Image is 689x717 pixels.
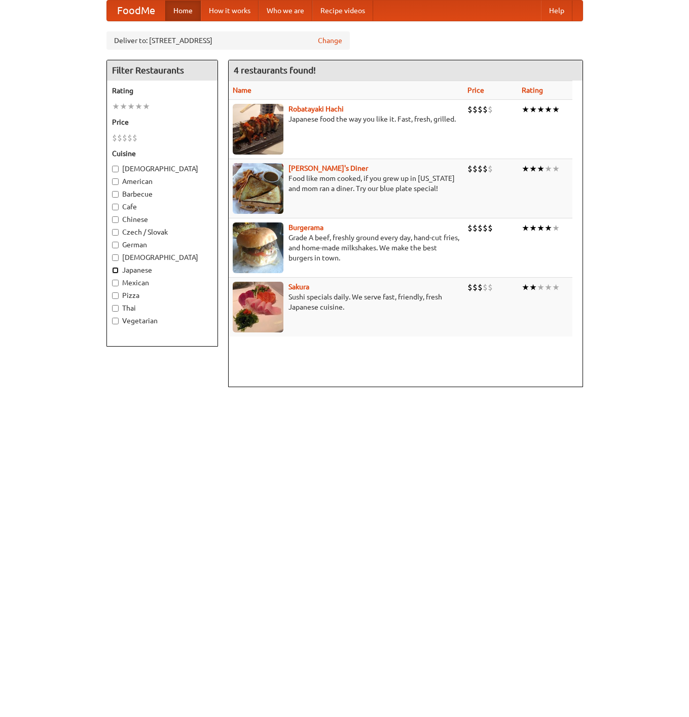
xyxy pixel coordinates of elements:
div: Deliver to: [STREET_ADDRESS] [106,31,350,50]
input: Thai [112,305,119,312]
label: Mexican [112,278,212,288]
a: [PERSON_NAME]'s Diner [288,164,368,172]
input: Japanese [112,267,119,274]
li: $ [122,132,127,143]
a: FoodMe [107,1,165,21]
li: $ [467,282,473,293]
a: Burgerama [288,223,323,232]
li: ★ [529,163,537,174]
li: $ [483,282,488,293]
li: $ [467,163,473,174]
img: sallys.jpg [233,163,283,214]
input: Pizza [112,292,119,299]
img: sakura.jpg [233,282,283,332]
li: ★ [522,104,529,115]
li: $ [132,132,137,143]
a: Home [165,1,201,21]
input: Vegetarian [112,318,119,324]
a: Change [318,35,342,46]
input: Cafe [112,204,119,210]
input: German [112,242,119,248]
a: Rating [522,86,543,94]
li: ★ [537,222,545,234]
label: Czech / Slovak [112,227,212,237]
label: Japanese [112,265,212,275]
a: Price [467,86,484,94]
h5: Cuisine [112,148,212,159]
label: Chinese [112,214,212,224]
li: ★ [545,222,552,234]
li: $ [467,222,473,234]
li: ★ [537,104,545,115]
label: American [112,176,212,186]
a: Help [541,1,572,21]
li: ★ [529,104,537,115]
li: ★ [537,163,545,174]
li: ★ [552,282,560,293]
li: ★ [529,282,537,293]
li: ★ [552,104,560,115]
li: $ [478,282,483,293]
li: $ [473,222,478,234]
li: $ [488,104,493,115]
input: American [112,178,119,185]
label: [DEMOGRAPHIC_DATA] [112,252,212,262]
p: Food like mom cooked, if you grew up in [US_STATE] and mom ran a diner. Try our blue plate special! [233,173,459,194]
label: German [112,240,212,250]
p: Japanese food the way you like it. Fast, fresh, grilled. [233,114,459,124]
label: Pizza [112,290,212,300]
li: ★ [127,101,135,112]
li: $ [117,132,122,143]
li: ★ [537,282,545,293]
a: How it works [201,1,259,21]
li: $ [473,282,478,293]
li: ★ [522,282,529,293]
li: $ [112,132,117,143]
label: [DEMOGRAPHIC_DATA] [112,164,212,174]
input: Mexican [112,280,119,286]
label: Cafe [112,202,212,212]
input: Barbecue [112,191,119,198]
li: $ [478,104,483,115]
a: Sakura [288,283,309,291]
li: $ [478,222,483,234]
li: ★ [529,222,537,234]
li: $ [127,132,132,143]
li: ★ [545,104,552,115]
li: $ [478,163,483,174]
a: Name [233,86,251,94]
p: Grade A beef, freshly ground every day, hand-cut fries, and home-made milkshakes. We make the bes... [233,233,459,263]
input: [DEMOGRAPHIC_DATA] [112,166,119,172]
li: ★ [552,163,560,174]
li: ★ [545,163,552,174]
label: Barbecue [112,189,212,199]
img: robatayaki.jpg [233,104,283,155]
p: Sushi specials daily. We serve fast, friendly, fresh Japanese cuisine. [233,292,459,312]
h5: Price [112,117,212,127]
li: ★ [135,101,142,112]
li: ★ [522,222,529,234]
input: Czech / Slovak [112,229,119,236]
a: Robatayaki Hachi [288,105,344,113]
ng-pluralize: 4 restaurants found! [234,65,316,75]
li: ★ [112,101,120,112]
li: $ [483,222,488,234]
li: $ [473,163,478,174]
li: ★ [120,101,127,112]
input: Chinese [112,216,119,223]
li: $ [483,104,488,115]
li: $ [488,163,493,174]
input: [DEMOGRAPHIC_DATA] [112,254,119,261]
li: ★ [552,222,560,234]
li: $ [473,104,478,115]
a: Who we are [259,1,312,21]
label: Vegetarian [112,316,212,326]
li: $ [488,282,493,293]
li: ★ [545,282,552,293]
li: $ [488,222,493,234]
li: ★ [522,163,529,174]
